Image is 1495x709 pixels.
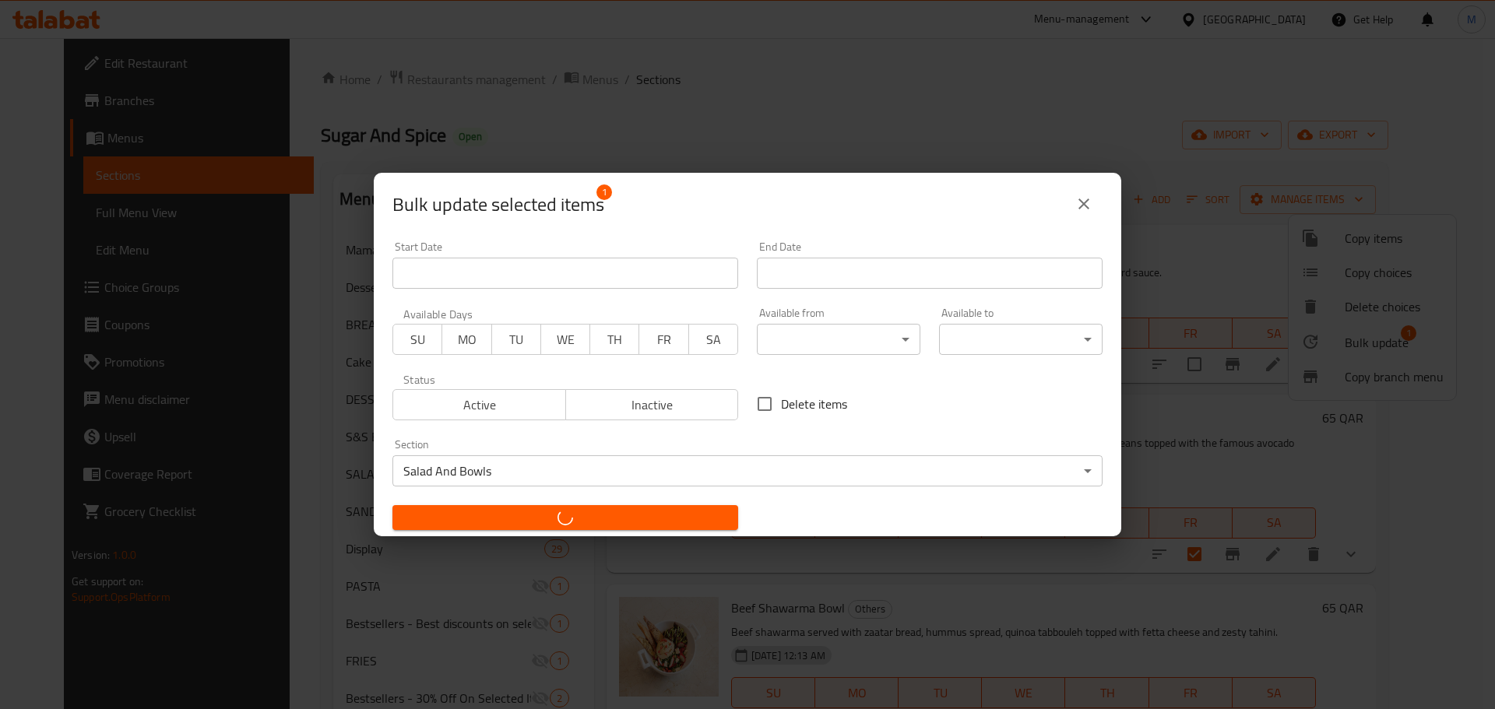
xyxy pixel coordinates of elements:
button: WE [540,324,590,355]
span: FR [645,328,682,351]
span: Active [399,394,560,416]
button: SU [392,324,442,355]
span: TH [596,328,633,351]
span: WE [547,328,584,351]
span: 1 [596,184,612,200]
button: Inactive [565,389,739,420]
span: Delete items [781,395,847,413]
span: TU [498,328,535,351]
button: SA [688,324,738,355]
span: Inactive [572,394,733,416]
button: MO [441,324,491,355]
span: Selected items count [392,192,604,217]
button: close [1065,185,1103,223]
span: MO [448,328,485,351]
button: Active [392,389,566,420]
button: FR [638,324,688,355]
button: TH [589,324,639,355]
div: ​ [939,324,1103,355]
button: TU [491,324,541,355]
div: ​ [757,324,920,355]
span: SA [695,328,732,351]
div: Salad And Bowls [392,455,1103,486]
span: SU [399,328,436,351]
